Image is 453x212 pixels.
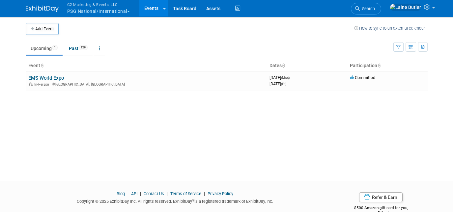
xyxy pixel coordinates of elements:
[170,191,201,196] a: Terms of Service
[269,75,292,80] span: [DATE]
[26,197,325,204] div: Copyright © 2025 ExhibitDay, Inc. All rights reserved. ExhibitDay is a registered trademark of Ex...
[52,45,58,50] span: 1
[138,191,143,196] span: |
[350,75,375,80] span: Committed
[79,45,88,50] span: 129
[208,191,233,196] a: Privacy Policy
[347,60,428,71] th: Participation
[377,63,381,68] a: Sort by Participation Type
[28,81,264,87] div: [GEOGRAPHIC_DATA], [GEOGRAPHIC_DATA]
[192,199,194,202] sup: ®
[144,191,164,196] a: Contact Us
[360,6,375,11] span: Search
[67,1,130,8] span: G2 Marketing & Events, LLC
[126,191,130,196] span: |
[165,191,169,196] span: |
[26,42,63,55] a: Upcoming1
[26,60,267,71] th: Event
[354,26,428,31] a: How to sync to an external calendar...
[390,4,421,11] img: Laine Butler
[267,60,347,71] th: Dates
[281,82,286,86] span: (Fri)
[291,75,292,80] span: -
[28,75,64,81] a: EMS World Expo
[40,63,43,68] a: Sort by Event Name
[29,82,33,86] img: In-Person Event
[282,63,285,68] a: Sort by Start Date
[64,42,93,55] a: Past129
[281,76,290,80] span: (Mon)
[117,191,125,196] a: Blog
[34,82,51,87] span: In-Person
[26,23,59,35] button: Add Event
[359,192,403,202] a: Refer & Earn
[351,3,381,14] a: Search
[269,81,286,86] span: [DATE]
[26,6,59,12] img: ExhibitDay
[202,191,207,196] span: |
[131,191,137,196] a: API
